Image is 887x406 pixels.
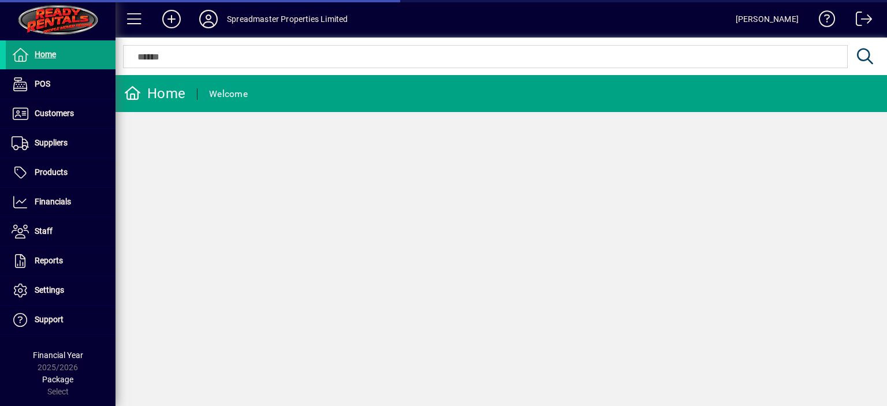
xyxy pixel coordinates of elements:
a: Reports [6,247,115,275]
div: [PERSON_NAME] [736,10,799,28]
span: Package [42,375,73,384]
button: Add [153,9,190,29]
span: Home [35,50,56,59]
a: POS [6,70,115,99]
button: Profile [190,9,227,29]
span: Products [35,167,68,177]
a: Financials [6,188,115,217]
div: Spreadmaster Properties Limited [227,10,348,28]
a: Knowledge Base [810,2,836,40]
a: Support [6,306,115,334]
span: Suppliers [35,138,68,147]
span: POS [35,79,50,88]
span: Financials [35,197,71,206]
a: Customers [6,99,115,128]
span: Staff [35,226,53,236]
div: Home [124,84,185,103]
span: Support [35,315,64,324]
a: Products [6,158,115,187]
span: Settings [35,285,64,295]
a: Staff [6,217,115,246]
a: Suppliers [6,129,115,158]
span: Reports [35,256,63,265]
div: Welcome [209,85,248,103]
span: Financial Year [33,351,83,360]
a: Logout [847,2,873,40]
span: Customers [35,109,74,118]
a: Settings [6,276,115,305]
